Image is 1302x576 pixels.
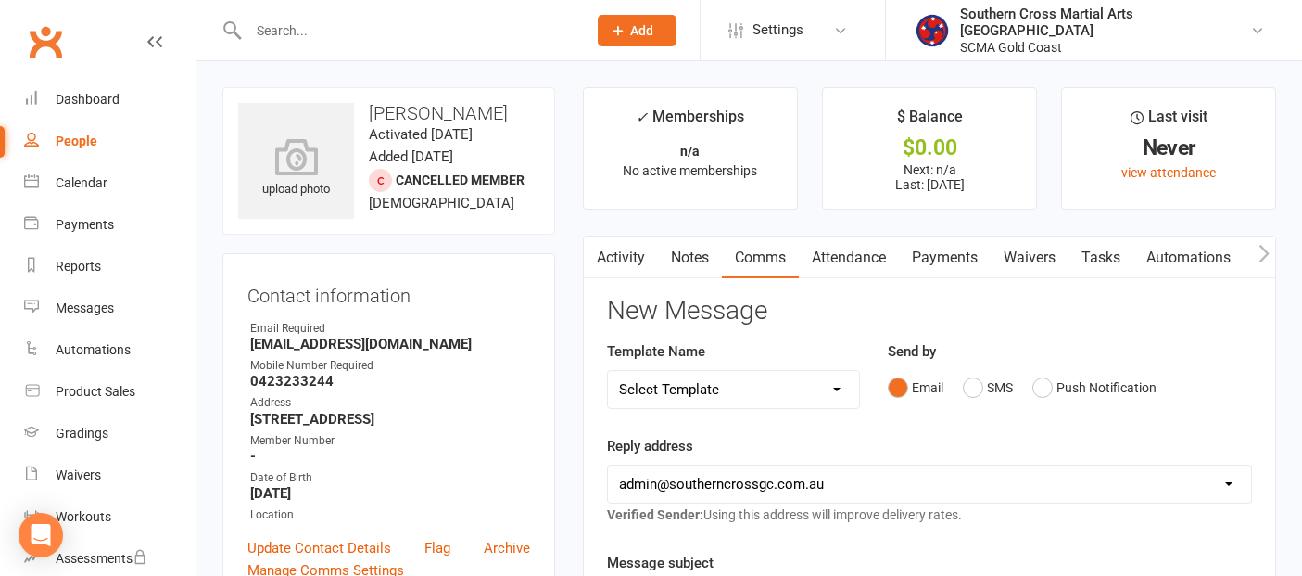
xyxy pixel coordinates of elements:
[752,9,803,51] span: Settings
[243,18,574,44] input: Search...
[960,6,1250,39] div: Southern Cross Martial Arts [GEOGRAPHIC_DATA]
[56,384,135,399] div: Product Sales
[56,551,147,566] div: Assessments
[250,357,530,375] div: Mobile Number Required
[250,432,530,450] div: Member Number
[24,413,196,454] a: Gradings
[840,138,1019,158] div: $0.00
[56,426,108,441] div: Gradings
[250,373,530,390] strong: 0423233244
[250,320,530,338] div: Email Required
[56,301,114,315] div: Messages
[607,507,962,522] span: Using this address will improve delivery rates.
[250,485,530,502] strong: [DATE]
[56,342,131,357] div: Automations
[636,105,744,139] div: Memberships
[658,237,722,279] a: Notes
[24,288,196,329] a: Messages
[840,162,1019,192] p: Next: n/a Last: [DATE]
[888,370,943,405] button: Email
[24,329,196,371] a: Automations
[991,237,1068,279] a: Waivers
[56,134,97,148] div: People
[56,175,107,190] div: Calendar
[56,467,101,482] div: Waivers
[250,411,530,428] strong: [STREET_ADDRESS]
[607,340,705,363] label: Template Name
[1133,237,1244,279] a: Automations
[369,126,473,143] time: Activated [DATE]
[799,237,899,279] a: Attendance
[1068,237,1133,279] a: Tasks
[238,138,354,199] div: upload photo
[24,454,196,496] a: Waivers
[56,217,114,232] div: Payments
[22,19,69,65] a: Clubworx
[888,340,936,363] label: Send by
[250,394,530,412] div: Address
[584,237,658,279] a: Activity
[238,103,539,123] h3: [PERSON_NAME]
[250,336,530,352] strong: [EMAIL_ADDRESS][DOMAIN_NAME]
[24,371,196,413] a: Product Sales
[1131,105,1207,138] div: Last visit
[1079,138,1258,158] div: Never
[24,79,196,121] a: Dashboard
[623,163,757,178] span: No active memberships
[722,237,799,279] a: Comms
[56,259,101,274] div: Reports
[250,448,530,465] strong: -
[24,496,196,538] a: Workouts
[24,162,196,204] a: Calendar
[1032,370,1157,405] button: Push Notification
[607,297,1252,326] h3: New Message
[598,15,676,46] button: Add
[960,39,1250,56] div: SCMA Gold Coast
[247,278,530,306] h3: Contact information
[56,509,111,524] div: Workouts
[56,92,120,107] div: Dashboard
[607,507,703,522] strong: Verified Sender:
[607,435,693,457] label: Reply address
[24,121,196,162] a: People
[396,173,525,187] span: Cancelled member
[369,195,514,211] span: [DEMOGRAPHIC_DATA]
[963,370,1013,405] button: SMS
[247,537,391,559] a: Update Contact Details
[630,23,653,38] span: Add
[1121,165,1216,180] a: view attendance
[607,552,714,574] label: Message subject
[484,537,530,559] a: Archive
[19,513,63,557] div: Open Intercom Messenger
[250,506,530,524] div: Location
[424,537,450,559] a: Flag
[897,105,963,138] div: $ Balance
[24,246,196,288] a: Reports
[899,237,991,279] a: Payments
[369,148,453,165] time: Added [DATE]
[24,204,196,246] a: Payments
[636,109,648,126] i: ✓
[680,144,700,159] strong: n/a
[250,469,530,487] div: Date of Birth
[914,12,951,49] img: thumb_image1620786302.png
